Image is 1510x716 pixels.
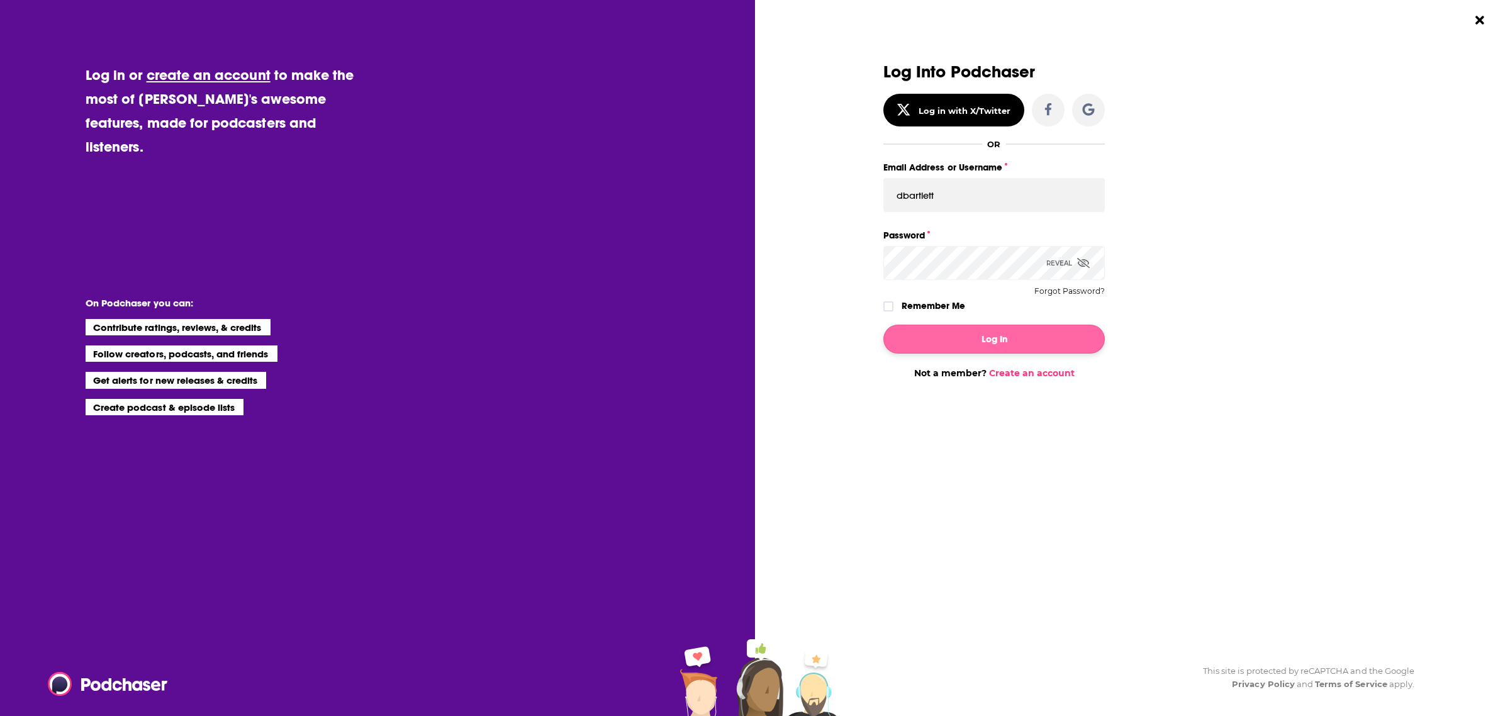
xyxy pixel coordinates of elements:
[919,106,1011,116] div: Log in with X/Twitter
[86,399,243,415] li: Create podcast & episode lists
[883,159,1105,176] label: Email Address or Username
[883,178,1105,212] input: Email Address or Username
[883,227,1105,243] label: Password
[987,139,1000,149] div: OR
[989,367,1075,379] a: Create an account
[86,297,337,309] li: On Podchaser you can:
[86,372,266,388] li: Get alerts for new releases & credits
[902,298,965,314] label: Remember Me
[86,345,277,362] li: Follow creators, podcasts, and friends
[1034,287,1105,296] button: Forgot Password?
[1468,8,1492,32] button: Close Button
[883,367,1105,379] div: Not a member?
[883,94,1024,126] button: Log in with X/Twitter
[883,63,1105,81] h3: Log Into Podchaser
[48,672,169,696] img: Podchaser - Follow, Share and Rate Podcasts
[48,672,159,696] a: Podchaser - Follow, Share and Rate Podcasts
[1046,246,1090,280] div: Reveal
[1315,679,1387,689] a: Terms of Service
[1193,664,1414,691] div: This site is protected by reCAPTCHA and the Google and apply.
[883,325,1105,354] button: Log In
[86,319,271,335] li: Contribute ratings, reviews, & credits
[147,66,271,84] a: create an account
[1232,679,1295,689] a: Privacy Policy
